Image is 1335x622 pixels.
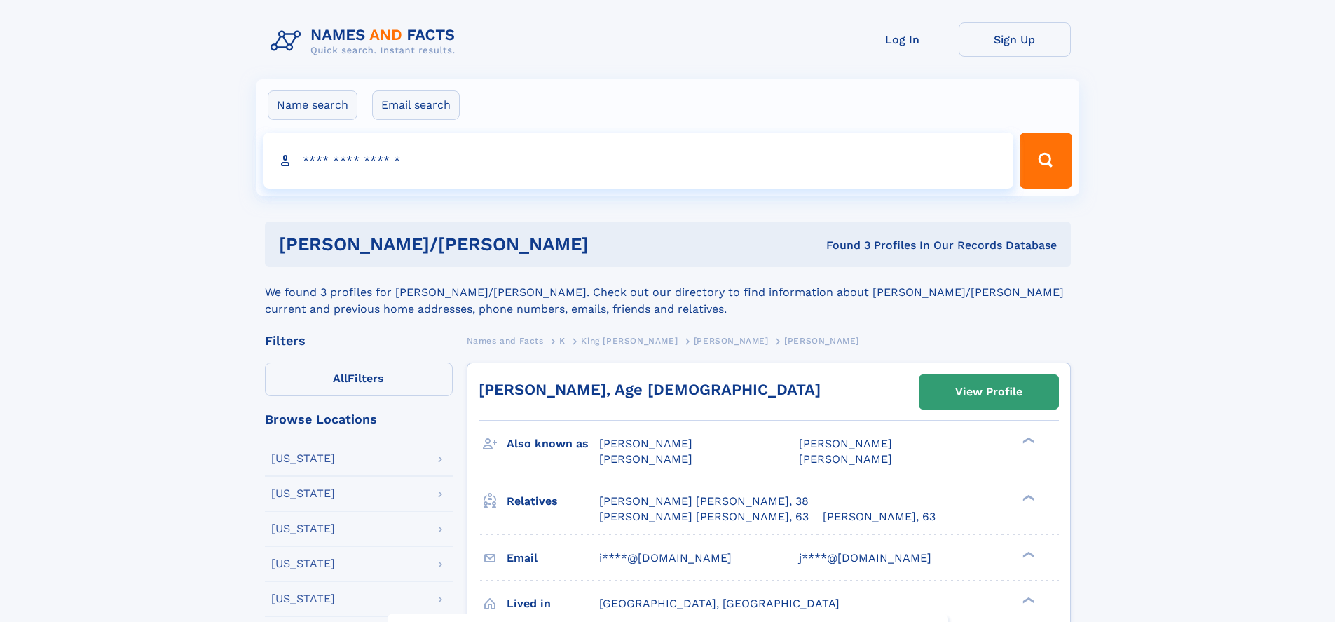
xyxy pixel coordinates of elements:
[559,332,566,349] a: K
[263,133,1014,189] input: search input
[479,381,821,398] a: [PERSON_NAME], Age [DEMOGRAPHIC_DATA]
[1019,493,1036,502] div: ❯
[1020,133,1072,189] button: Search Button
[581,336,678,346] span: King [PERSON_NAME]
[271,488,335,499] div: [US_STATE]
[823,509,936,525] a: [PERSON_NAME], 63
[559,336,566,346] span: K
[265,334,453,347] div: Filters
[372,90,460,120] label: Email search
[581,332,678,349] a: King [PERSON_NAME]
[599,437,692,450] span: [PERSON_NAME]
[271,453,335,464] div: [US_STATE]
[265,363,453,396] label: Filters
[467,332,544,349] a: Names and Facts
[784,336,859,346] span: [PERSON_NAME]
[271,593,335,604] div: [US_STATE]
[507,432,599,456] h3: Also known as
[694,336,769,346] span: [PERSON_NAME]
[1019,550,1036,559] div: ❯
[955,376,1022,408] div: View Profile
[507,489,599,513] h3: Relatives
[707,238,1057,253] div: Found 3 Profiles In Our Records Database
[333,372,348,385] span: All
[265,413,453,426] div: Browse Locations
[847,22,959,57] a: Log In
[507,546,599,570] h3: Email
[271,558,335,569] div: [US_STATE]
[599,509,809,525] a: [PERSON_NAME] [PERSON_NAME], 63
[599,452,692,466] span: [PERSON_NAME]
[799,437,892,450] span: [PERSON_NAME]
[268,90,357,120] label: Name search
[694,332,769,349] a: [PERSON_NAME]
[271,523,335,534] div: [US_STATE]
[599,597,840,610] span: [GEOGRAPHIC_DATA], [GEOGRAPHIC_DATA]
[799,452,892,466] span: [PERSON_NAME]
[265,22,467,60] img: Logo Names and Facts
[507,592,599,616] h3: Lived in
[1019,436,1036,445] div: ❯
[919,375,1058,409] a: View Profile
[279,236,708,253] h1: [PERSON_NAME]/[PERSON_NAME]
[265,267,1071,318] div: We found 3 profiles for [PERSON_NAME]/[PERSON_NAME]. Check out our directory to find information ...
[959,22,1071,57] a: Sign Up
[599,494,809,509] a: [PERSON_NAME] [PERSON_NAME], 38
[1019,595,1036,604] div: ❯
